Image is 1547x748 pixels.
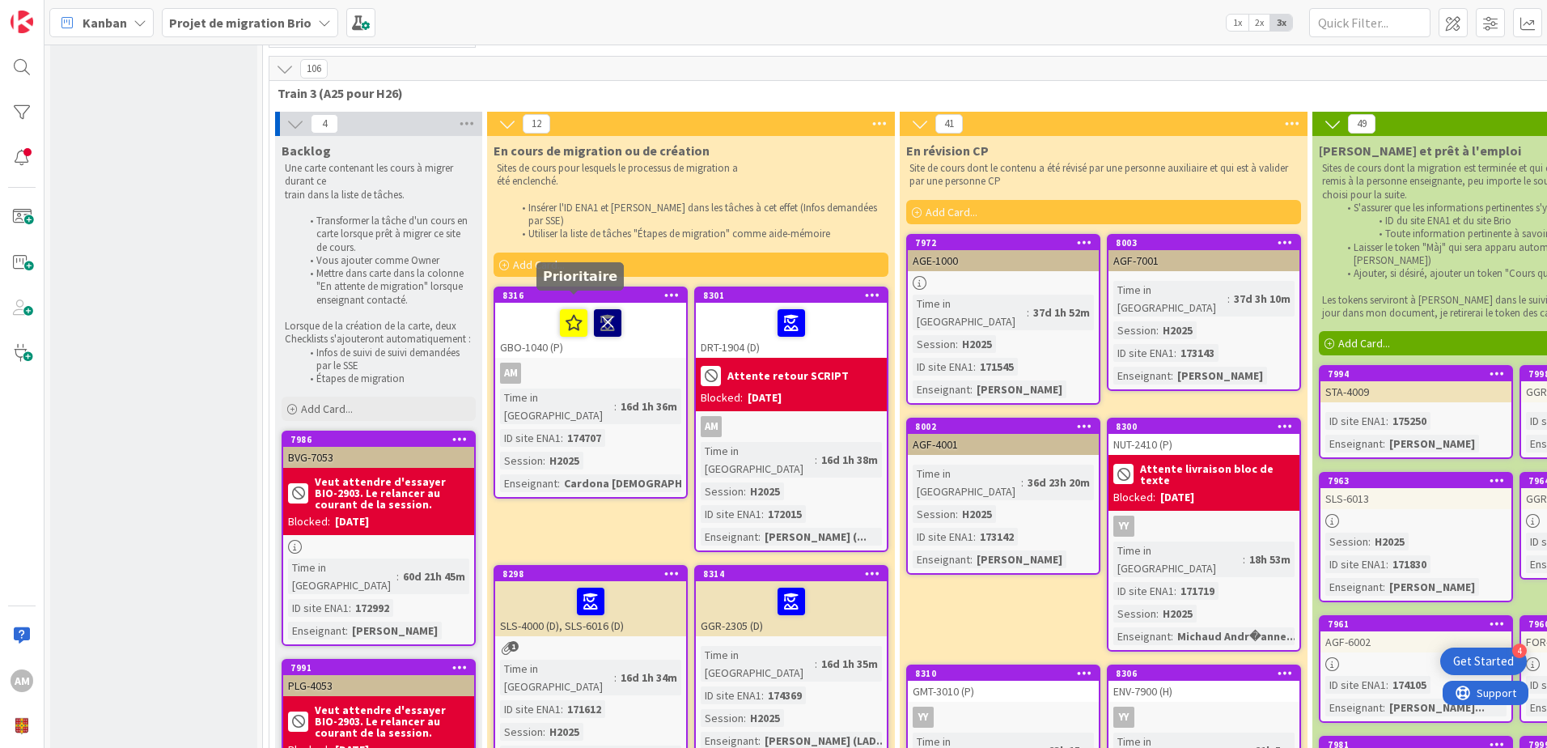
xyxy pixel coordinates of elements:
[1174,344,1176,362] span: :
[1386,555,1388,573] span: :
[399,567,469,585] div: 60d 21h 45m
[500,452,543,470] div: Session
[301,215,473,254] li: Transformer la tâche d'un cours en carte lorsque prêt à migrer ce site de cours.
[513,257,565,272] span: Add Card...
[348,622,442,640] div: [PERSON_NAME]
[908,434,1099,455] div: AGF-4001
[696,303,887,358] div: DRT-1904 (D)
[495,288,686,358] div: 8316GBO-1040 (P)
[614,397,617,415] span: :
[913,465,1021,500] div: Time in [GEOGRAPHIC_DATA]
[283,661,474,696] div: 7991PLG-4053
[500,363,521,384] div: AM
[701,505,761,523] div: ID site ENA1
[508,641,519,652] span: 1
[335,513,369,530] div: [DATE]
[817,655,882,673] div: 16d 1h 35m
[1108,419,1299,455] div: 8300NUT-2410 (P)
[11,669,33,692] div: AM
[1113,582,1174,600] div: ID site ENA1
[513,227,886,240] li: Utiliser la liste de tâches "Étapes de migration" comme aide-mémoire
[973,550,1066,568] div: [PERSON_NAME]
[495,303,686,358] div: GBO-1040 (P)
[1385,699,1489,716] div: [PERSON_NAME]...
[1113,627,1171,645] div: Enseignant
[543,269,617,284] h5: Prioritaire
[1174,582,1176,600] span: :
[1320,488,1511,509] div: SLS-6013
[973,358,976,376] span: :
[1156,321,1159,339] span: :
[908,419,1099,455] div: 8002AGF-4001
[396,567,399,585] span: :
[1388,412,1430,430] div: 175250
[727,370,849,381] b: Attente retour SCRIPT
[701,646,815,682] div: Time in [GEOGRAPHIC_DATA]
[1338,336,1390,351] span: Add Card...
[1325,555,1386,573] div: ID site ENA1
[1270,15,1292,31] span: 3x
[958,505,996,523] div: H2025
[701,528,758,546] div: Enseignant
[288,559,396,594] div: Time in [GEOGRAPHIC_DATA]
[1328,475,1511,487] div: 7963
[1383,699,1385,716] span: :
[561,700,563,718] span: :
[1108,666,1299,702] div: 8306ENV-7900 (H)
[1325,578,1383,596] div: Enseignant
[1021,474,1024,491] span: :
[169,15,312,31] b: Projet de migration Brio
[543,452,545,470] span: :
[913,335,956,353] div: Session
[563,700,605,718] div: 171612
[617,669,681,686] div: 16d 1h 34m
[1227,290,1230,308] span: :
[1227,15,1248,31] span: 1x
[1325,533,1368,550] div: Session
[956,335,958,353] span: :
[502,568,686,580] div: 8298
[545,452,583,470] div: H2025
[1388,676,1430,694] div: 174105
[563,429,605,447] div: 174707
[283,432,474,447] div: 7986
[1385,435,1479,453] div: [PERSON_NAME]
[283,675,474,696] div: PLG-4053
[701,389,743,406] div: Blocked:
[761,528,871,546] div: [PERSON_NAME] (...
[696,288,887,358] div: 8301DRT-1904 (D)
[908,250,1099,271] div: AGE-1000
[744,482,746,500] span: :
[288,599,349,617] div: ID site ENA1
[1328,368,1511,380] div: 7994
[315,704,469,738] b: Veut attendre d'essayer BIO-2903. Le relancer au courant de la session.
[696,288,887,303] div: 8301
[500,700,561,718] div: ID site ENA1
[758,528,761,546] span: :
[283,432,474,468] div: 7986BVG-7053
[495,288,686,303] div: 8316
[956,505,958,523] span: :
[1027,304,1029,321] span: :
[976,358,1018,376] div: 171545
[34,2,74,22] span: Support
[1325,412,1386,430] div: ID site ENA1
[913,707,934,728] div: YY
[1320,474,1511,488] div: 7963
[345,622,348,640] span: :
[290,434,474,445] div: 7986
[1113,489,1155,506] div: Blocked:
[1176,582,1219,600] div: 171719
[500,474,557,492] div: Enseignant
[1320,474,1511,509] div: 7963SLS-6013
[913,505,956,523] div: Session
[1113,321,1156,339] div: Session
[696,581,887,636] div: GGR-2305 (D)
[906,142,989,159] span: En révision CP
[1245,550,1295,568] div: 18h 53m
[1108,236,1299,271] div: 8003AGF-7001
[1368,533,1371,550] span: :
[1173,367,1267,385] div: [PERSON_NAME]
[973,528,976,546] span: :
[701,709,744,727] div: Session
